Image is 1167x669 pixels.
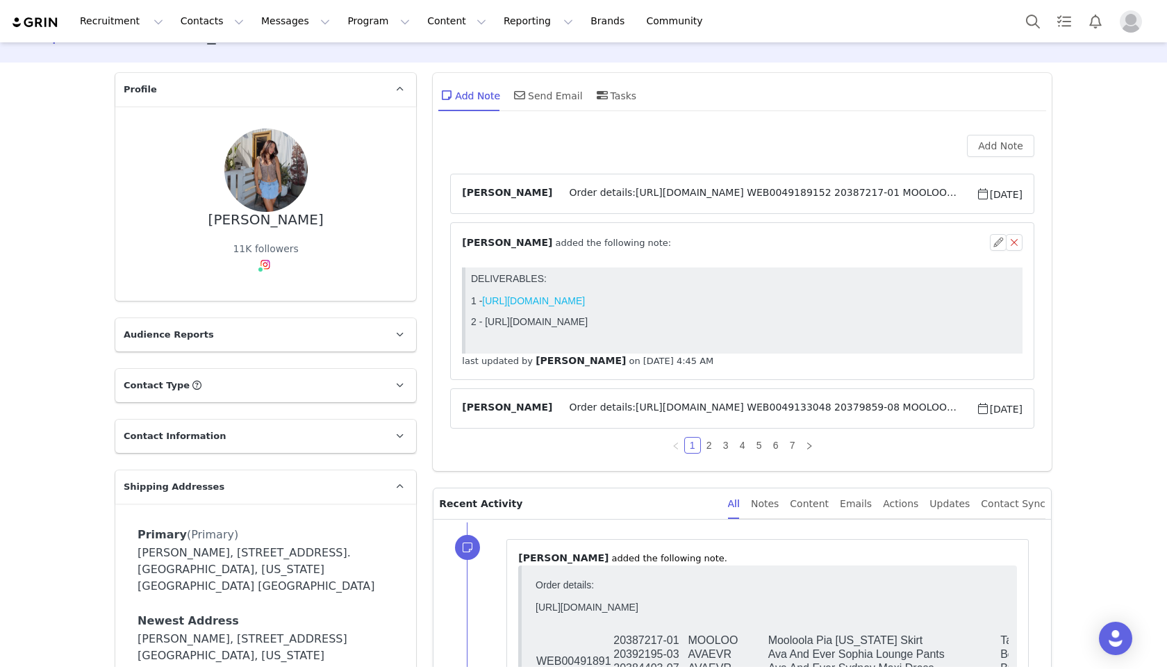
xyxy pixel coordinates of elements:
td: Butter [470,88,597,101]
td: MOOLOO [157,101,237,128]
button: Search [1018,6,1048,37]
span: Order details:[URL][DOMAIN_NAME] WEB0049189152 20387217-01 MOOLOO Mooloola Pia [US_STATE] Skirt T... [552,185,975,202]
span: (Primary) [187,528,238,541]
span: Contact Type [124,379,190,393]
li: 7 [784,437,801,454]
div: Open Intercom Messenger [1099,622,1132,655]
div: Add Note [438,79,500,112]
button: Reporting [495,6,581,37]
p: 2 - [URL][DOMAIN_NAME] [6,49,552,60]
td: 20387217-01 [83,60,157,74]
a: 5 [752,438,767,453]
li: Next Page [801,437,818,454]
span: Audience Reports [124,328,214,342]
div: [PERSON_NAME] [208,212,324,228]
button: Profile [1111,10,1156,33]
i: icon: left [672,442,680,450]
span: [PERSON_NAME] [462,400,552,417]
div: All [728,488,740,520]
span: [PERSON_NAME] [536,355,626,366]
li: 3 [718,437,734,454]
li: 4 [734,437,751,454]
div: 11K followers [233,242,298,256]
li: 1 [684,437,701,454]
td: MOOLOO [157,60,237,74]
a: 3 [718,438,734,453]
a: Brands [582,6,637,37]
p: last updated by ⁨ ⁩ on ⁨[DATE] 4:45 AM⁩ [462,354,1023,368]
button: Content [419,6,495,37]
span: [DATE] [976,185,1023,202]
i: icon: right [805,442,813,450]
div: Emails [840,488,872,520]
button: Messages [253,6,338,37]
span: Shipping Addresses [124,480,224,494]
li: Previous Page [668,437,684,454]
a: [URL][DOMAIN_NAME] [17,28,119,39]
td: Beige [470,74,597,88]
td: 20384403-07 [83,88,157,101]
p: Order details: [URL][DOMAIN_NAME] [6,6,473,50]
span: [PERSON_NAME] [518,552,609,563]
li: 2 [701,437,718,454]
span: ⁨ ⁩ added the following note: [462,236,671,250]
button: Program [339,6,418,37]
p: Recent Activity [439,488,716,519]
a: Community [638,6,718,37]
span: Order details:[URL][DOMAIN_NAME] WEB0049133048 20379859-08 MOOLOO Mooloola [GEOGRAPHIC_DATA] Pant... [552,400,975,417]
button: Recruitment [72,6,172,37]
td: WEB0049189152 [6,60,83,128]
img: 9cdaac39-a54e-44a4-aafd-6dd1681ceb82.jpg [224,129,308,212]
a: 6 [768,438,784,453]
button: Notifications [1080,6,1111,37]
td: Ava And Ever Sydney Maxi Dress [238,88,470,101]
img: placeholder-profile.jpg [1120,10,1142,33]
td: Ava And Ever Sophia Lounge Pants [238,74,470,88]
td: AVAEVR [157,88,237,101]
li: 5 [751,437,768,454]
td: Mooloola Pia [US_STATE] Skirt [238,60,470,74]
div: Content [790,488,829,520]
li: 6 [768,437,784,454]
span: [PERSON_NAME] [462,185,552,202]
a: 4 [735,438,750,453]
a: 1 [685,438,700,453]
button: Add Note [967,135,1034,157]
div: Contact Sync [981,488,1045,520]
span: Profile [124,83,157,97]
span: [DATE] [976,400,1023,417]
p: DELIVERABLES: 1 - [6,6,552,39]
a: Tasks [1049,6,1079,37]
button: Contacts [172,6,252,37]
span: Contact Information [124,429,226,443]
td: AVAEVR [157,74,237,88]
p: ⁨ ⁩ ⁨added⁩ the following note. [518,551,1017,565]
a: 2 [702,438,717,453]
span: [PERSON_NAME] [462,237,552,248]
td: 20392195-03 [83,74,157,88]
div: [PERSON_NAME], [STREET_ADDRESS]. [GEOGRAPHIC_DATA], [US_STATE][GEOGRAPHIC_DATA] [GEOGRAPHIC_DATA] [138,545,394,595]
div: Updates [929,488,970,520]
div: Tasks [594,79,637,112]
img: instagram.svg [260,259,271,270]
td: Blue Stripe [470,101,597,128]
div: Actions [883,488,918,520]
a: 7 [785,438,800,453]
td: Taupe [470,60,597,74]
span: Newest Address [138,614,239,627]
div: Notes [751,488,779,520]
span: Primary [138,528,187,541]
img: grin logo [11,16,60,29]
td: Mooloola [PERSON_NAME] Stripe Long Sleeve Shirt [238,101,470,128]
td: 20390089-02 [83,101,157,128]
div: Send Email [511,79,583,112]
